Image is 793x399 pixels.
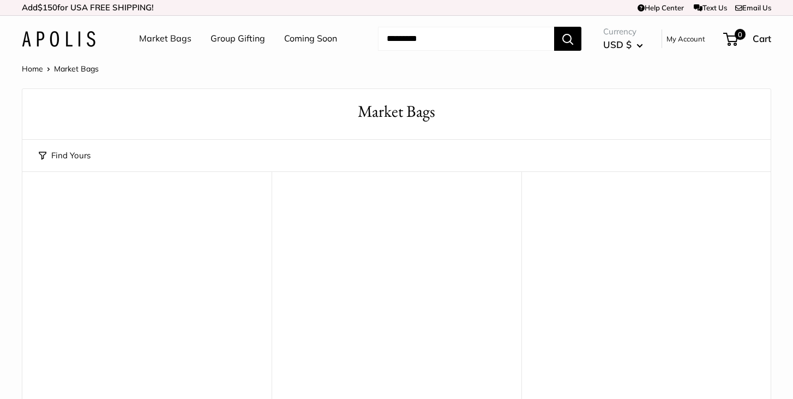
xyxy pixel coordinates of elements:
span: Currency [603,24,643,39]
span: $150 [38,2,57,13]
a: Text Us [694,3,727,12]
span: Market Bags [54,64,99,74]
a: Email Us [735,3,771,12]
h1: Market Bags [39,100,754,123]
img: Apolis [22,31,95,47]
span: Cart [753,33,771,44]
a: 0 Cart [724,30,771,47]
button: Find Yours [39,148,91,163]
input: Search... [378,27,554,51]
nav: Breadcrumb [22,62,99,76]
a: Coming Soon [284,31,337,47]
a: Help Center [638,3,684,12]
span: 0 [735,29,746,40]
span: USD $ [603,39,632,50]
a: Group Gifting [211,31,265,47]
a: Home [22,64,43,74]
a: Market Bags [139,31,191,47]
button: Search [554,27,581,51]
a: My Account [666,32,705,45]
button: USD $ [603,36,643,53]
